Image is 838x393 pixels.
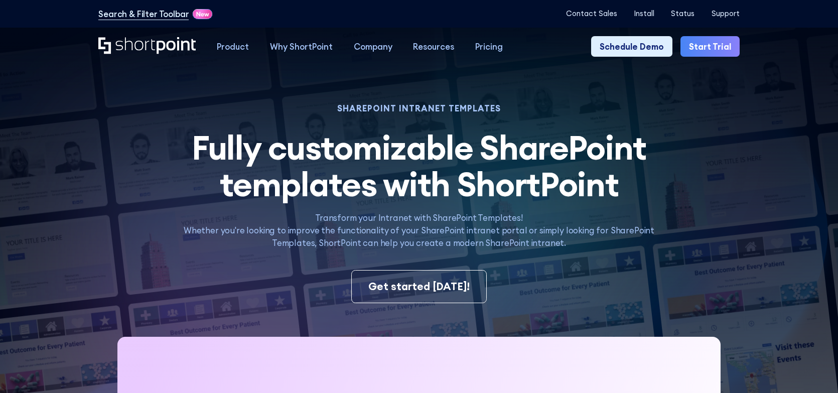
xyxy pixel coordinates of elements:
[465,36,513,57] a: Pricing
[192,126,646,205] span: Fully customizable SharePoint templates with ShortPoint
[634,10,654,18] a: Install
[566,10,617,18] a: Contact Sales
[788,345,838,393] iframe: Chat Widget
[591,36,672,57] a: Schedule Demo
[174,105,664,112] h1: SHAREPOINT INTRANET TEMPLATES
[206,36,259,57] a: Product
[98,37,196,55] a: Home
[402,36,465,57] a: Resources
[217,40,249,53] div: Product
[351,270,487,304] a: Get started [DATE]!
[174,211,664,249] p: Transform your Intranet with SharePoint Templates! Whether you're looking to improve the function...
[98,8,189,20] a: Search & Filter Toolbar
[368,279,470,294] div: Get started [DATE]!
[270,40,333,53] div: Why ShortPoint
[671,10,694,18] a: Status
[343,36,403,57] a: Company
[413,40,454,53] div: Resources
[712,10,740,18] a: Support
[354,40,392,53] div: Company
[680,36,739,57] a: Start Trial
[259,36,343,57] a: Why ShortPoint
[475,40,503,53] div: Pricing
